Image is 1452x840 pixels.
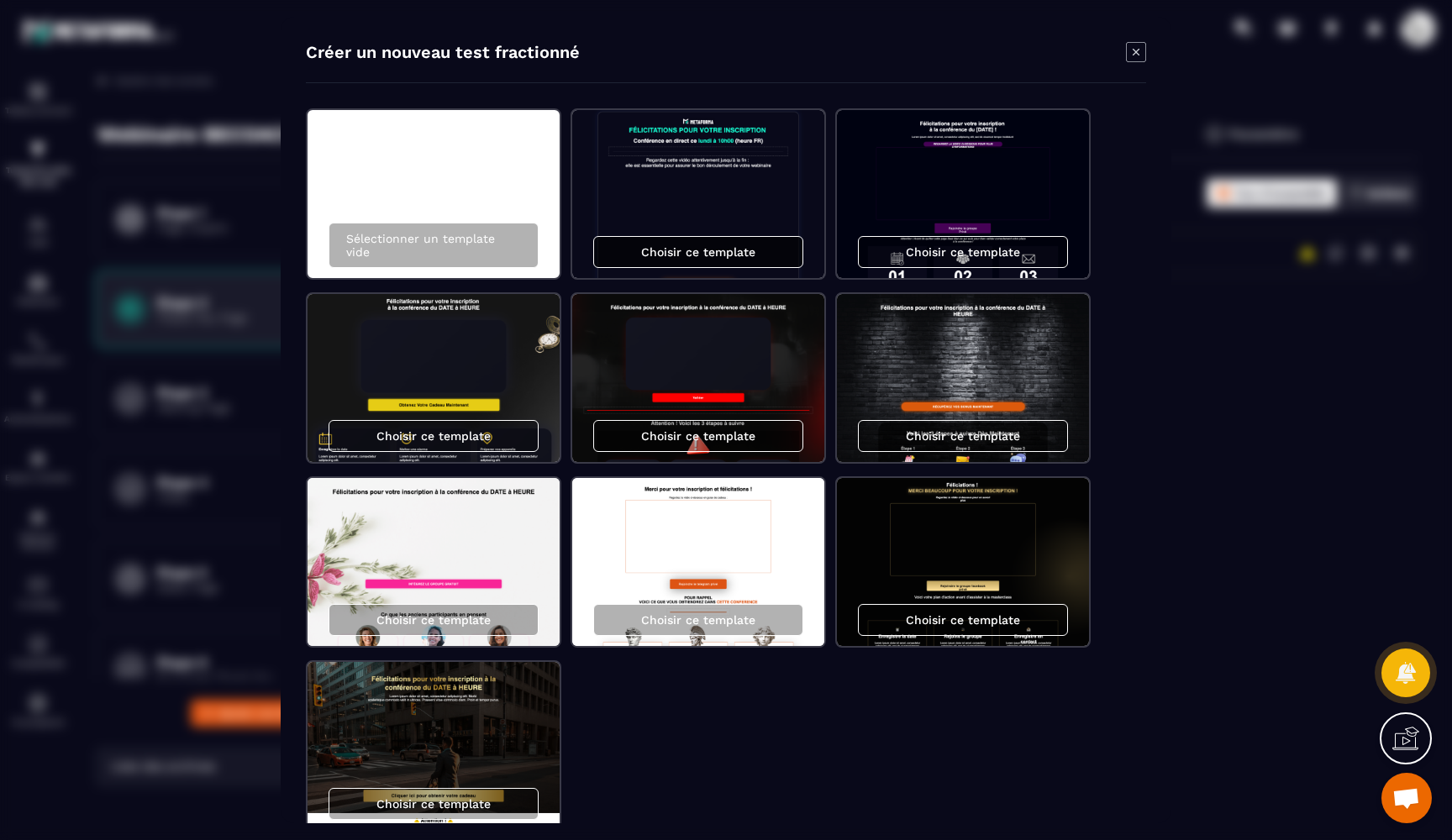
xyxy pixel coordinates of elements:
[641,245,755,259] p: Choisir ce template
[906,245,1020,259] p: Choisir ce template
[906,429,1020,443] p: Choisir ce template
[572,110,824,278] img: image
[572,294,824,462] img: image
[1381,773,1432,823] div: Ouvrir le chat
[376,797,491,811] p: Choisir ce template
[906,613,1020,627] p: Choisir ce template
[308,294,560,462] img: image
[306,42,580,66] h4: Créer un nouveau test fractionné
[376,613,491,627] p: Choisir ce template
[308,478,560,646] img: image
[641,613,755,627] p: Choisir ce template
[837,478,1089,646] img: image
[376,429,491,443] p: Choisir ce template
[837,110,1089,278] img: image
[641,429,755,443] p: Choisir ce template
[308,662,560,830] img: image
[346,232,521,259] p: Sélectionner un template vide
[837,294,1089,462] img: image
[572,478,824,646] img: image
